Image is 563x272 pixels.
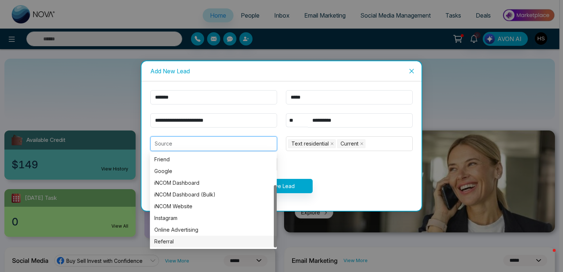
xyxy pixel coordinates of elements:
button: Save Lead [251,179,313,193]
span: close [330,142,334,146]
div: Online Advertising [154,226,272,234]
div: Friend [150,154,277,165]
div: iNCOM Dashboard [154,179,272,187]
div: iNCOM Dashboard (Bulk) [154,191,272,199]
span: Text residential [291,140,329,148]
div: Online Advertising [150,224,277,236]
iframe: Intercom live chat [538,247,556,265]
span: Text residential [288,139,336,148]
div: Friend [154,155,272,163]
div: Instagram [150,212,277,224]
div: Referral [154,238,272,246]
div: iNCOM Website [154,202,272,210]
div: Instagram [154,214,272,222]
span: close [409,68,415,74]
span: Current [341,140,358,148]
div: Google [154,167,272,175]
div: iNCOM Dashboard (Bulk) [150,189,277,201]
button: Close [402,61,422,81]
div: iNCOM Dashboard [150,177,277,189]
span: close [360,142,364,146]
div: Add New Lead [150,67,413,75]
div: iNCOM Website [150,201,277,212]
div: Referral [150,236,277,247]
span: Current [337,139,365,148]
div: Google [150,165,277,177]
